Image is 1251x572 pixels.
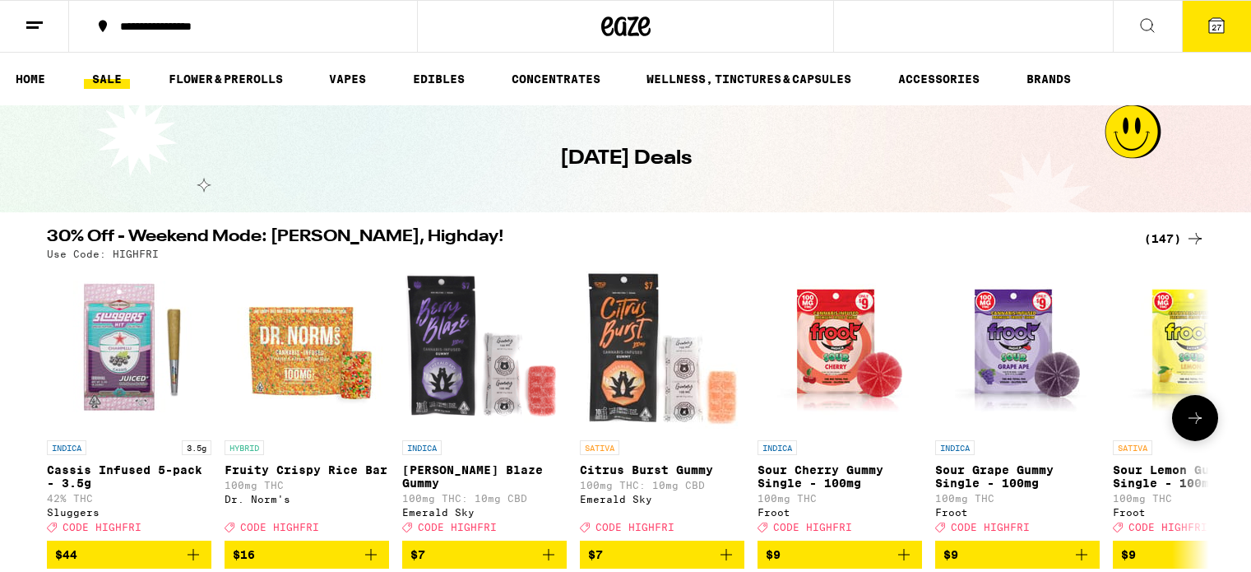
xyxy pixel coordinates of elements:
p: 100mg THC [935,493,1100,504]
a: HOME [7,69,53,89]
a: Open page for Sour Grape Gummy Single - 100mg from Froot [935,267,1100,541]
span: $7 [410,548,425,561]
span: $44 [55,548,77,561]
a: FLOWER & PREROLLS [160,69,291,89]
p: Cassis Infused 5-pack - 3.5g [47,463,211,490]
p: INDICA [935,440,975,455]
p: Fruity Crispy Rice Bar [225,463,389,477]
a: ACCESSORIES [890,69,988,89]
p: INDICA [47,440,86,455]
div: Froot [935,507,1100,518]
span: CODE HIGHFRI [240,522,319,532]
img: Sluggers - Cassis Infused 5-pack - 3.5g [47,267,211,432]
span: $9 [1121,548,1136,561]
a: Open page for Sour Cherry Gummy Single - 100mg from Froot [758,267,922,541]
span: CODE HIGHFRI [951,522,1030,532]
a: WELLNESS, TINCTURES & CAPSULES [638,69,859,89]
button: Add to bag [225,541,389,569]
p: HYBRID [225,440,264,455]
span: $9 [943,548,958,561]
p: Citrus Burst Gummy [580,463,744,477]
a: Open page for Citrus Burst Gummy from Emerald Sky [580,267,744,541]
span: CODE HIGHFRI [63,522,141,532]
p: 3.5g [182,440,211,455]
span: $16 [233,548,255,561]
p: SATIVA [580,440,619,455]
button: Add to bag [758,541,922,569]
a: Open page for Fruity Crispy Rice Bar from Dr. Norm's [225,267,389,541]
a: VAPES [321,69,374,89]
button: Add to bag [402,541,567,569]
p: 100mg THC: 10mg CBD [580,480,744,491]
p: [PERSON_NAME] Blaze Gummy [402,463,567,490]
button: Add to bag [935,541,1100,569]
img: Emerald Sky - Berry Blaze Gummy [402,267,567,432]
p: INDICA [758,440,797,455]
a: EDIBLES [405,69,473,89]
p: 100mg THC [225,480,389,491]
p: Sour Grape Gummy Single - 100mg [935,463,1100,490]
p: Sour Cherry Gummy Single - 100mg [758,463,922,490]
p: 100mg THC: 10mg CBD [402,493,567,504]
a: Open page for Cassis Infused 5-pack - 3.5g from Sluggers [47,267,211,541]
h1: [DATE] Deals [560,145,692,173]
div: Dr. Norm's [225,494,389,505]
p: Use Code: HIGHFRI [47,249,159,259]
p: 42% THC [47,493,211,504]
h2: 30% Off - Weekend Mode: [PERSON_NAME], Highday! [47,229,1124,249]
span: CODE HIGHFRI [595,522,674,532]
button: Add to bag [580,541,744,569]
div: Sluggers [47,507,211,518]
p: 100mg THC [758,493,922,504]
span: CODE HIGHFRI [773,522,852,532]
img: Froot - Sour Grape Gummy Single - 100mg [935,267,1100,432]
span: CODE HIGHFRI [1128,522,1207,532]
a: BRANDS [1018,69,1079,89]
div: Emerald Sky [402,507,567,518]
span: CODE HIGHFRI [418,522,497,532]
a: (147) [1144,229,1205,249]
p: INDICA [402,440,442,455]
div: Emerald Sky [580,494,744,505]
span: $7 [588,548,603,561]
span: 27 [1212,22,1221,32]
div: Froot [758,507,922,518]
img: Emerald Sky - Citrus Burst Gummy [580,267,744,432]
a: SALE [84,69,130,89]
a: Open page for Berry Blaze Gummy from Emerald Sky [402,267,567,541]
button: 27 [1182,1,1251,52]
p: SATIVA [1113,440,1152,455]
button: Add to bag [47,541,211,569]
a: CONCENTRATES [503,69,609,89]
img: Froot - Sour Cherry Gummy Single - 100mg [758,267,922,432]
span: $9 [766,548,781,561]
img: Dr. Norm's - Fruity Crispy Rice Bar [225,267,389,432]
